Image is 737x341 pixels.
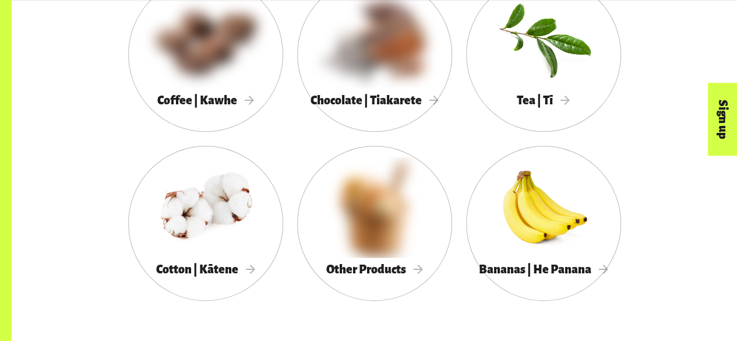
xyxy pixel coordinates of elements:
[297,146,452,301] a: Other Products
[156,263,255,276] span: Cotton | Kātene
[479,263,608,276] span: Bananas | He Panana
[517,94,570,107] span: Tea | Tī
[157,94,254,107] span: Coffee | Kawhe
[466,146,621,301] a: Bananas | He Panana
[128,146,283,301] a: Cotton | Kātene
[311,94,439,107] span: Chocolate | Tiakarete
[326,263,423,276] span: Other Products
